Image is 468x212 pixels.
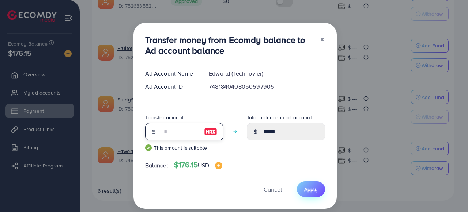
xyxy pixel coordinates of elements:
span: USD [198,161,209,169]
label: Total balance in ad account [247,114,312,121]
div: Ad Account Name [139,69,203,78]
span: Balance: [145,161,168,170]
small: This amount is suitable [145,144,223,151]
h3: Transfer money from Ecomdy balance to Ad account balance [145,35,313,56]
iframe: Chat [437,179,463,207]
img: image [215,162,222,169]
img: image [204,127,217,136]
label: Transfer amount [145,114,184,121]
h4: $176.15 [174,161,223,170]
img: guide [145,144,152,151]
div: Edworld (Technovier) [203,69,331,78]
div: 7481840408050597905 [203,82,331,91]
button: Cancel [254,181,291,197]
div: Ad Account ID [139,82,203,91]
span: Cancel [264,185,282,193]
button: Apply [297,181,325,197]
span: Apply [304,186,318,193]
